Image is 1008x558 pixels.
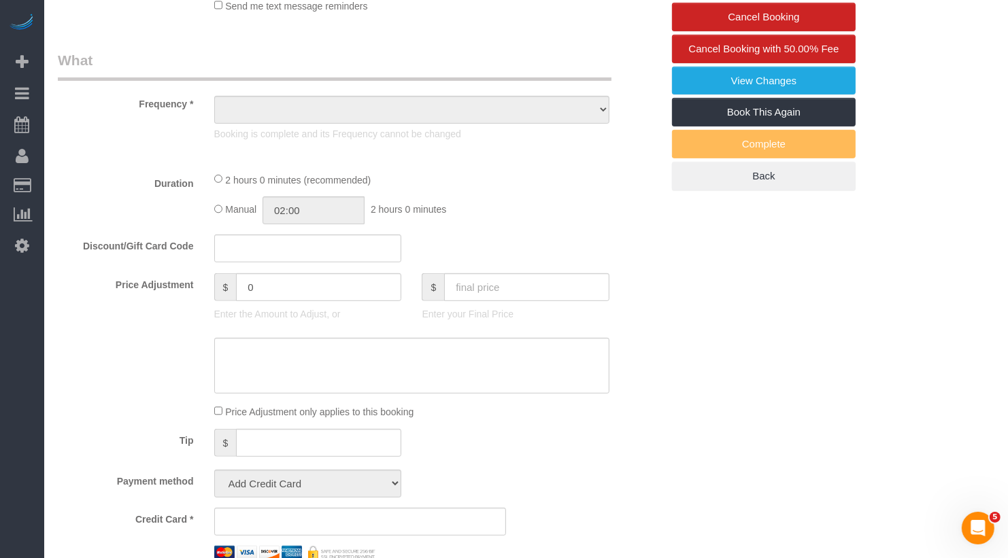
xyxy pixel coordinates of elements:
[214,273,237,301] span: $
[48,234,204,253] label: Discount/Gift Card Code
[672,3,856,31] a: Cancel Booking
[48,429,204,447] label: Tip
[444,273,609,301] input: final price
[672,98,856,126] a: Book This Again
[58,50,611,81] legend: What
[48,172,204,190] label: Duration
[48,92,204,111] label: Frequency *
[214,429,237,457] span: $
[214,307,402,321] p: Enter the Amount to Adjust, or
[672,67,856,95] a: View Changes
[226,516,494,528] iframe: Secure card payment input frame
[214,127,610,141] p: Booking is complete and its Frequency cannot be changed
[8,14,35,33] img: Automaid Logo
[225,1,367,12] span: Send me text message reminders
[225,174,371,185] span: 2 hours 0 minutes (recommended)
[48,470,204,488] label: Payment method
[672,35,856,63] a: Cancel Booking with 50.00% Fee
[672,162,856,190] a: Back
[689,43,839,54] span: Cancel Booking with 50.00% Fee
[48,273,204,292] label: Price Adjustment
[371,205,446,215] span: 2 hours 0 minutes
[225,205,256,215] span: Manual
[962,512,994,544] iframe: Intercom live chat
[990,512,1001,523] span: 5
[422,307,609,321] p: Enter your Final Price
[48,508,204,526] label: Credit Card *
[225,406,414,417] span: Price Adjustment only applies to this booking
[422,273,444,301] span: $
